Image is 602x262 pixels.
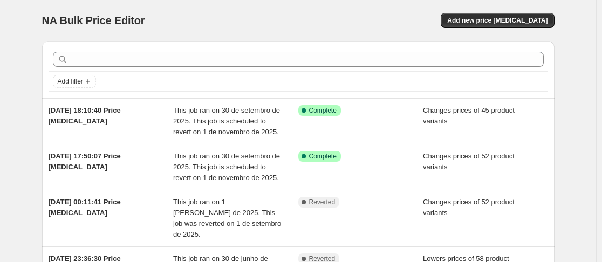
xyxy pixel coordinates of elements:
[49,152,121,171] span: [DATE] 17:50:07 Price [MEDICAL_DATA]
[49,106,121,125] span: [DATE] 18:10:40 Price [MEDICAL_DATA]
[309,152,337,161] span: Complete
[58,77,83,86] span: Add filter
[49,198,121,217] span: [DATE] 00:11:41 Price [MEDICAL_DATA]
[42,15,145,26] span: NA Bulk Price Editor
[423,106,515,125] span: Changes prices of 45 product variants
[423,152,515,171] span: Changes prices of 52 product variants
[309,198,336,206] span: Reverted
[309,106,337,115] span: Complete
[423,198,515,217] span: Changes prices of 52 product variants
[447,16,548,25] span: Add new price [MEDICAL_DATA]
[173,198,281,238] span: This job ran on 1 [PERSON_NAME] de 2025. This job was reverted on 1 de setembro de 2025.
[441,13,554,28] button: Add new price [MEDICAL_DATA]
[53,75,96,88] button: Add filter
[173,106,280,136] span: This job ran on 30 de setembro de 2025. This job is scheduled to revert on 1 de novembro de 2025.
[173,152,280,182] span: This job ran on 30 de setembro de 2025. This job is scheduled to revert on 1 de novembro de 2025.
